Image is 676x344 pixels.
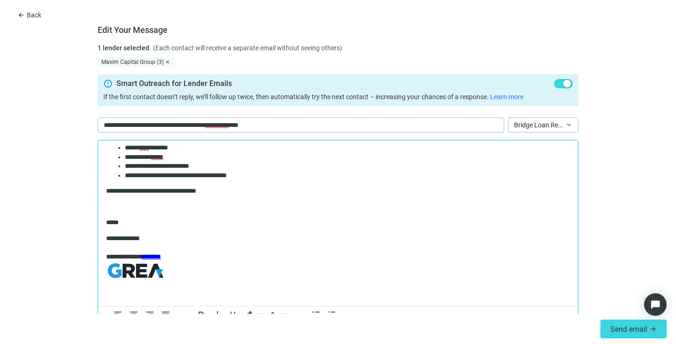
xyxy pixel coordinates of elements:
[142,309,158,321] button: Align right
[116,79,232,88] span: Smart Outreach for Lender Emails
[600,320,667,338] button: Send emailarrow_forward
[490,93,523,101] a: Learn more
[98,43,149,53] span: 1 lender selected
[644,293,667,316] div: Open Intercom Messenger
[98,141,578,306] iframe: Rich Text Area
[17,11,25,19] span: arrow_back
[308,309,324,321] button: Bullet list
[165,59,170,65] span: close
[209,309,225,321] button: Italic
[265,309,288,321] div: Text color Black
[126,309,142,321] button: Align center
[153,43,342,53] span: (Each contact will receive a separate email without seeing others)
[241,309,264,321] div: Background color Black
[98,57,174,67] div: Maxim Capital Group (3)
[98,24,168,36] h1: Edit Your Message
[158,309,174,321] button: Justify
[225,309,241,321] button: Underline
[103,79,113,88] span: error
[193,309,209,321] button: Bold
[110,309,126,321] button: Align left
[514,118,572,132] span: Bridge Loan Request
[610,325,647,334] span: Send email
[103,92,573,102] div: If the first contact doesn’t reply, we’ll follow up twice, then automatically try the next contac...
[324,309,340,321] button: Numbered list
[27,11,41,19] span: Back
[649,325,657,333] span: arrow_forward
[9,8,49,23] button: arrow_backBack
